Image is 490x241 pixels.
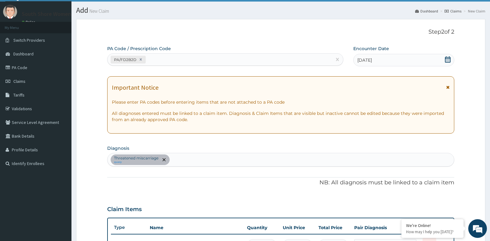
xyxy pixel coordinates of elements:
span: Tariffs [13,92,25,98]
img: d_794563401_company_1708531726252_794563401 [11,31,25,47]
label: Diagnosis [107,145,129,151]
h3: Claim Items [107,206,142,213]
th: Quantity [244,221,280,234]
span: Switch Providers [13,37,45,43]
div: We're Online! [406,223,459,228]
th: Pair Diagnosis [351,221,419,234]
div: Chat with us now [32,35,104,43]
p: Please enter PA codes before entering items that are not attached to a PA code [112,99,450,105]
span: Claims [13,78,25,84]
a: Dashboard [415,8,438,14]
textarea: Type your message and hit 'Enter' [3,170,118,192]
div: PA/FD2B2D [112,56,137,63]
h1: Add [76,6,485,14]
a: Claims [445,8,461,14]
th: Unit Price [280,221,315,234]
p: NB: All diagnosis must be linked to a claim item [107,179,455,187]
p: All diagnoses entered must be linked to a claim item. Diagnosis & Claim Items that are visible bu... [112,110,450,123]
label: Encounter Date [353,45,389,52]
p: South Shore Women's And [GEOGRAPHIC_DATA] [22,11,138,17]
span: remove selection option [161,157,167,163]
li: New Claim [462,8,485,14]
div: Minimize live chat window [102,3,117,18]
a: Online [22,20,37,24]
p: Threatened miscarriage [114,156,158,161]
p: How may I help you today? [406,229,459,234]
small: New Claim [88,9,109,13]
img: User Image [3,5,17,19]
small: query [114,161,158,164]
label: PA Code / Prescription Code [107,45,171,52]
th: Name [147,221,244,234]
th: Type [111,222,147,233]
th: Total Price [315,221,351,234]
span: [DATE] [357,57,372,63]
p: Step 2 of 2 [107,29,455,35]
h1: Important Notice [112,84,158,91]
span: Dashboard [13,51,34,57]
span: We're online! [36,78,86,141]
